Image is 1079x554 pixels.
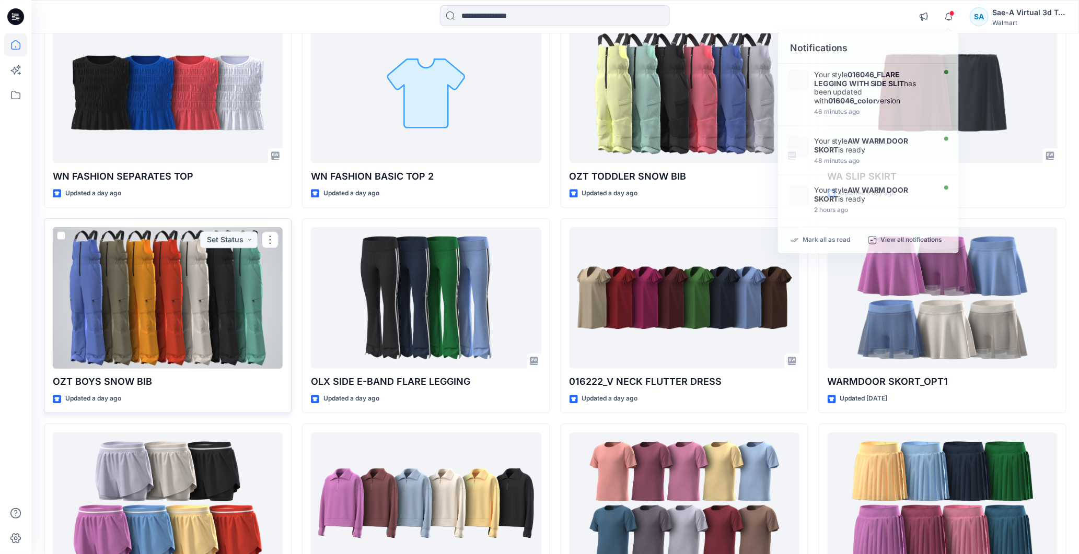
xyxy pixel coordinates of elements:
[970,7,989,26] div: SA
[53,227,283,369] a: OZT BOYS SNOW BIB
[828,96,876,105] strong: 016046_color
[803,235,851,245] p: Mark all as read
[814,108,933,115] div: Friday, September 19, 2025 02:38
[828,374,1058,389] p: WARMDOOR SKORT_OPT1
[570,227,799,369] a: 016222_V NECK FLUTTER DRESS
[788,70,809,91] img: 016046_color
[814,70,933,105] div: Your style has been updated with version
[993,19,1066,27] div: Walmart
[53,374,283,389] p: OZT BOYS SNOW BIB
[778,32,959,64] div: Notifications
[53,169,283,184] p: WN FASHION SEPARATES TOP
[814,206,933,214] div: Friday, September 19, 2025 01:46
[582,393,638,404] p: Updated a day ago
[311,169,541,184] p: WN FASHION BASIC TOP 2
[814,157,933,164] div: Friday, September 19, 2025 02:36
[993,6,1066,19] div: Sae-A Virtual 3d Team
[570,22,799,163] a: OZT TODDLER SNOW BIB
[311,22,541,163] a: WN FASHION BASIC TOP 2
[814,185,933,203] div: Your style is ready
[828,227,1058,369] a: WARMDOOR SKORT_OPT1
[814,137,908,155] strong: AW WARM DOOR SKORT
[311,227,541,369] a: OLX SIDE E-BAND FLARE LEGGING
[53,22,283,163] a: WN FASHION SEPARATES TOP
[311,374,541,389] p: OLX SIDE E-BAND FLARE LEGGING
[840,393,888,404] p: Updated [DATE]
[788,185,809,206] img: AW WARM DOOR SKORT_SOFT SILVER
[788,137,809,158] img: AW WARM DOOR SKORT_SOFT SILVER
[814,70,904,88] strong: 016046_FLARE LEGGING WITH SIDE SLIT
[65,393,121,404] p: Updated a day ago
[814,137,933,155] div: Your style is ready
[323,393,379,404] p: Updated a day ago
[582,188,638,199] p: Updated a day ago
[323,188,379,199] p: Updated a day ago
[814,185,908,203] strong: AW WARM DOOR SKORT
[881,235,943,245] p: View all notifications
[570,169,799,184] p: OZT TODDLER SNOW BIB
[65,188,121,199] p: Updated a day ago
[570,374,799,389] p: 016222_V NECK FLUTTER DRESS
